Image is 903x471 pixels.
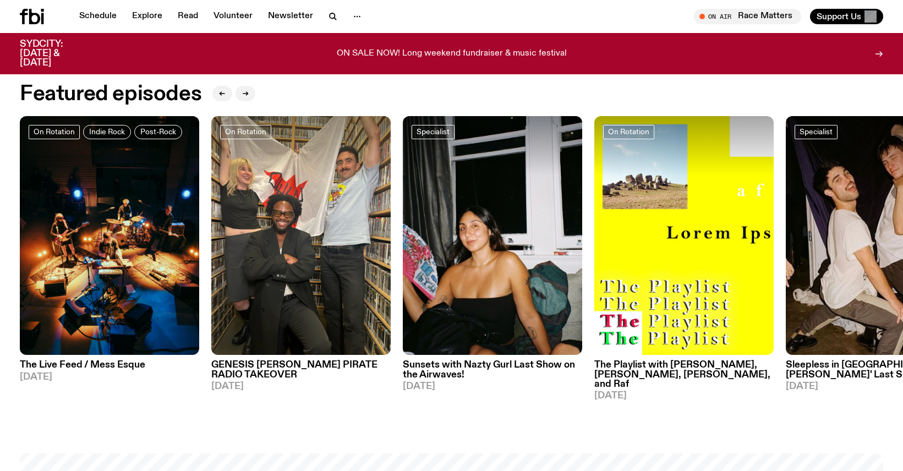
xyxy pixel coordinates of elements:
[225,128,266,136] span: On Rotation
[403,360,582,379] h3: Sunsets with Nazty Gurl Last Show on the Airwaves!
[608,128,649,136] span: On Rotation
[403,355,582,391] a: Sunsets with Nazty Gurl Last Show on the Airwaves![DATE]
[594,360,774,388] h3: The Playlist with [PERSON_NAME], [PERSON_NAME], [PERSON_NAME], and Raf
[20,40,90,68] h3: SYDCITY: [DATE] & [DATE]
[171,9,205,24] a: Read
[594,391,774,401] span: [DATE]
[140,128,176,136] span: Post-Rock
[211,360,391,379] h3: GENESIS [PERSON_NAME] PIRATE RADIO TAKEOVER
[211,382,391,391] span: [DATE]
[603,125,654,139] a: On Rotation
[817,12,861,21] span: Support Us
[810,9,883,24] button: Support Us
[795,125,838,139] a: Specialist
[20,355,199,381] a: The Live Feed / Mess Esque[DATE]
[261,9,320,24] a: Newsletter
[20,360,199,370] h3: The Live Feed / Mess Esque
[412,125,455,139] a: Specialist
[83,125,131,139] a: Indie Rock
[20,84,201,104] h2: Featured episodes
[403,382,582,391] span: [DATE]
[89,128,125,136] span: Indie Rock
[694,9,801,24] button: On AirRace Matters
[220,125,271,139] a: On Rotation
[594,355,774,400] a: The Playlist with [PERSON_NAME], [PERSON_NAME], [PERSON_NAME], and Raf[DATE]
[800,128,833,136] span: Specialist
[20,373,199,382] span: [DATE]
[207,9,259,24] a: Volunteer
[211,355,391,391] a: GENESIS [PERSON_NAME] PIRATE RADIO TAKEOVER[DATE]
[134,125,182,139] a: Post-Rock
[337,49,567,59] p: ON SALE NOW! Long weekend fundraiser & music festival
[34,128,75,136] span: On Rotation
[417,128,450,136] span: Specialist
[73,9,123,24] a: Schedule
[125,9,169,24] a: Explore
[29,125,80,139] a: On Rotation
